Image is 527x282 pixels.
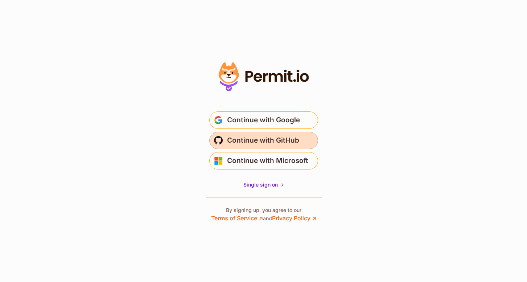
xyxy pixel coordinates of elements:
button: Continue with GitHub [209,132,318,149]
p: By signing up, you agree to our and [211,207,316,222]
a: Privacy Policy ↗ [272,214,316,222]
button: Continue with Microsoft [209,152,318,169]
span: Continue with Microsoft [227,155,308,167]
a: Terms of Service ↗ [211,214,263,222]
span: Continue with Google [227,114,300,126]
span: Continue with GitHub [227,135,299,146]
a: Single sign on -> [243,181,284,188]
span: Single sign on -> [243,181,284,188]
button: Continue with Google [209,111,318,129]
